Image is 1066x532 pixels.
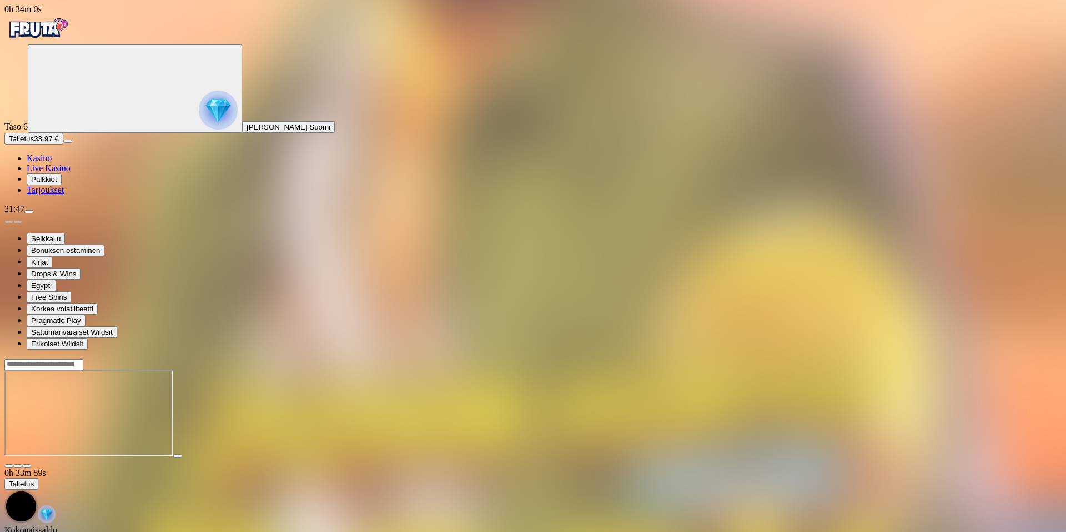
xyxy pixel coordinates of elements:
[27,291,71,303] button: Free Spins
[31,293,67,301] span: Free Spins
[27,163,71,173] span: Live Kasino
[242,121,335,133] button: [PERSON_NAME] Suomi
[4,133,63,145] button: Talletusplus icon33.97 €
[9,480,34,488] span: Talletus
[4,478,38,490] button: Talletus
[4,464,13,468] button: close icon
[13,464,22,468] button: chevron-down icon
[24,210,33,213] button: menu
[31,235,61,243] span: Seikkailu
[4,4,42,14] span: user session time
[4,14,71,42] img: Fruta
[27,326,117,338] button: Sattumanvaraiset Wildsit
[31,175,57,183] span: Palkkiot
[4,204,24,213] span: 21:47
[27,153,52,163] a: diamond iconKasino
[27,315,86,326] button: Pragmatic Play
[199,91,238,130] img: reward progress
[31,270,76,278] span: Drops & Wins
[31,246,100,255] span: Bonuksen ostaminen
[63,140,72,143] button: menu
[4,359,83,370] input: Search
[22,464,31,468] button: fullscreen icon
[27,163,71,173] a: poker-chip iconLive Kasino
[4,220,13,223] button: prev slide
[27,280,56,291] button: Egypti
[4,14,1062,195] nav: Primary
[27,153,52,163] span: Kasino
[38,505,56,523] img: reward-icon
[4,370,173,456] iframe: John Hunter and the Book of Tut
[27,303,98,315] button: Korkea volatiliteetti
[4,122,28,131] span: Taso 6
[27,245,104,256] button: Bonuksen ostaminen
[31,258,48,266] span: Kirjat
[9,135,34,143] span: Talletus
[4,34,71,44] a: Fruta
[27,173,62,185] button: reward iconPalkkiot
[27,338,88,350] button: Erikoiset Wildsit
[27,268,81,280] button: Drops & Wins
[4,468,46,478] span: user session time
[31,328,113,336] span: Sattumanvaraiset Wildsit
[247,123,330,131] span: [PERSON_NAME] Suomi
[34,135,58,143] span: 33.97 €
[173,454,182,458] button: play icon
[31,305,93,313] span: Korkea volatiliteetti
[27,256,52,268] button: Kirjat
[27,233,65,245] button: Seikkailu
[31,340,83,348] span: Erikoiset Wildsit
[31,281,52,290] span: Egypti
[4,468,1062,525] div: Game menu
[27,185,64,195] span: Tarjoukset
[27,185,64,195] a: gift-inverted iconTarjoukset
[28,44,242,133] button: reward progress
[31,316,81,325] span: Pragmatic Play
[13,220,22,223] button: next slide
